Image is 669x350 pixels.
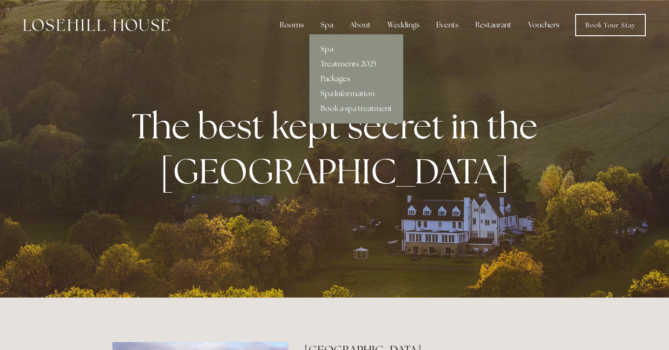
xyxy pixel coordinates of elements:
div: Weddings [380,16,427,34]
strong: The best kept secret in the [GEOGRAPHIC_DATA] [132,103,545,194]
a: Book a spa treatment [309,101,403,116]
a: Spa [309,42,403,57]
div: Restaurant [468,16,519,34]
a: Book Your Stay [575,14,646,36]
div: Events [429,16,466,34]
a: Packages [309,71,403,86]
img: Losehill House [23,19,170,31]
div: Spa [313,16,341,34]
a: Treatments 2025 [309,57,403,71]
a: Vouchers [521,16,567,34]
div: About [342,16,378,34]
div: Rooms [272,16,311,34]
a: Spa Information [309,86,403,101]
